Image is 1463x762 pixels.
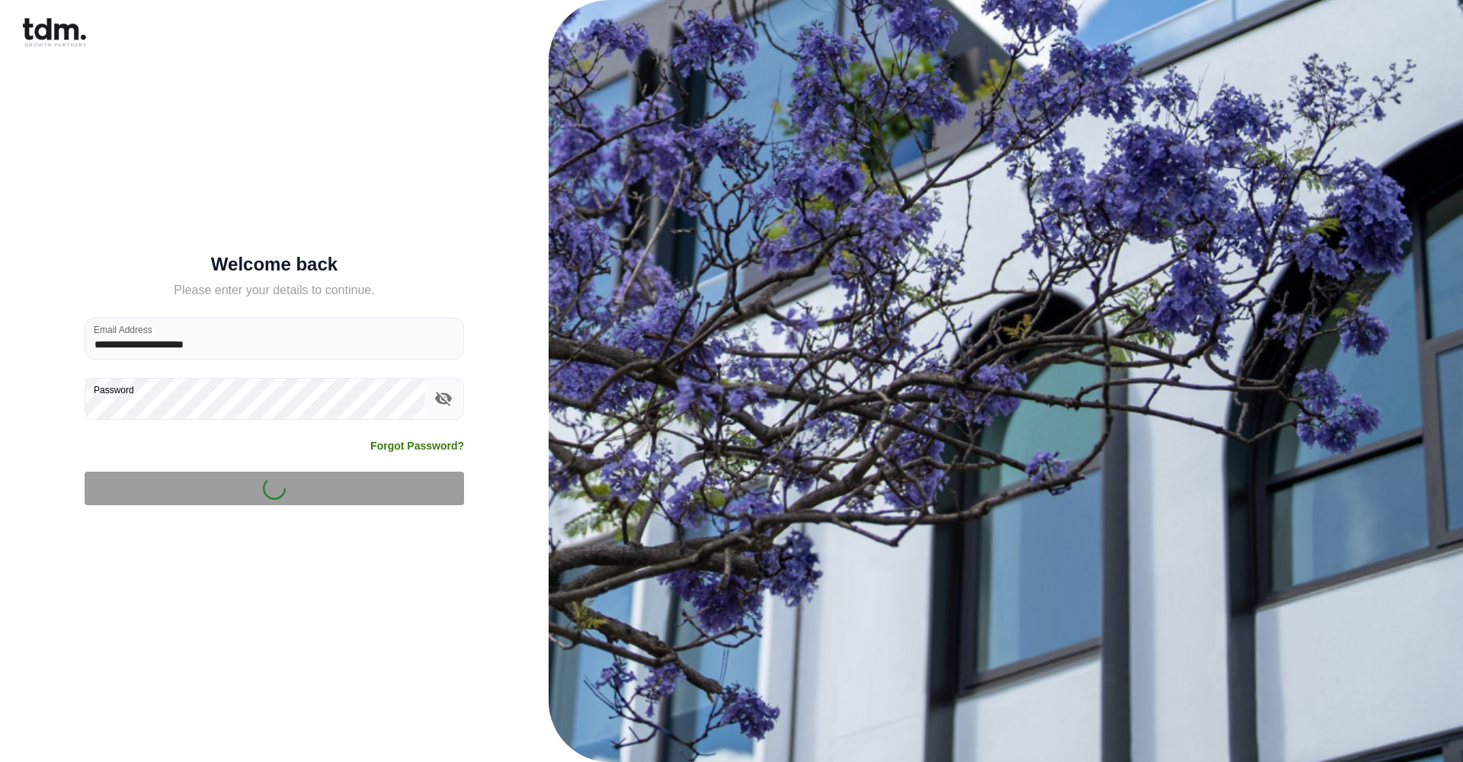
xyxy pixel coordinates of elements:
[431,386,456,411] button: toggle password visibility
[85,281,464,299] h5: Please enter your details to continue.
[94,323,152,336] label: Email Address
[85,257,464,272] h5: Welcome back
[94,383,134,396] label: Password
[370,438,464,453] a: Forgot Password?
